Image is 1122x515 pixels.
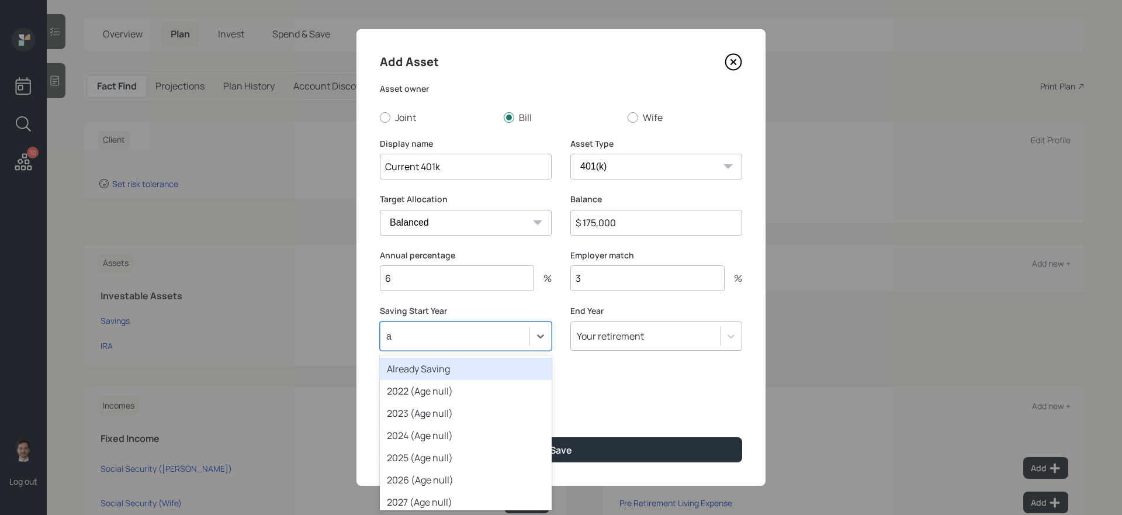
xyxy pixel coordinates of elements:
[380,83,742,95] label: Asset owner
[380,424,552,447] div: 2024 (Age null)
[570,305,742,317] label: End Year
[577,330,644,343] div: Your retirement
[380,491,552,513] div: 2027 (Age null)
[725,274,742,283] div: %
[380,402,552,424] div: 2023 (Age null)
[380,437,742,462] button: Save
[380,447,552,469] div: 2025 (Age null)
[380,469,552,491] div: 2026 (Age null)
[380,53,439,71] h4: Add Asset
[380,138,552,150] label: Display name
[380,250,552,261] label: Annual percentage
[570,138,742,150] label: Asset Type
[380,193,552,205] label: Target Allocation
[550,444,572,457] div: Save
[534,274,552,283] div: %
[504,111,618,124] label: Bill
[380,358,552,380] div: Already Saving
[570,250,742,261] label: Employer match
[380,111,494,124] label: Joint
[570,193,742,205] label: Balance
[380,305,552,317] label: Saving Start Year
[628,111,742,124] label: Wife
[380,380,552,402] div: 2022 (Age null)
